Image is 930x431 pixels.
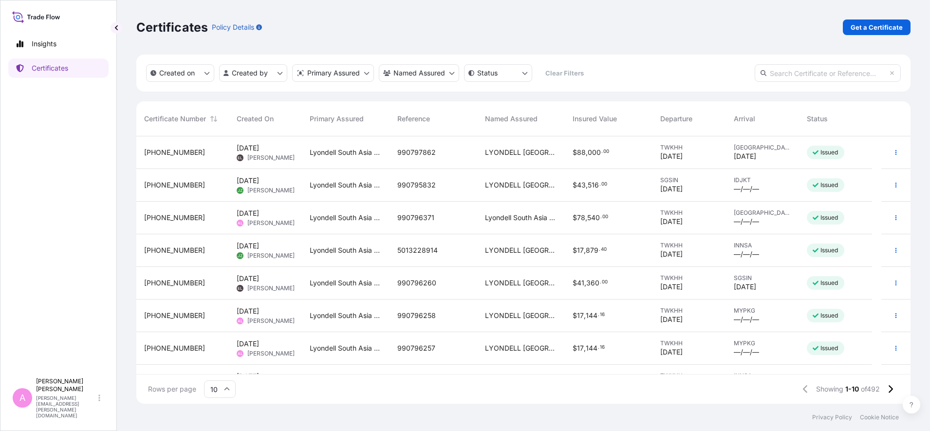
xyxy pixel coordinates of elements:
span: , [584,345,586,352]
span: , [585,214,587,221]
span: IDJKT [734,176,791,184]
span: $ [573,312,577,319]
span: 17 [577,312,584,319]
input: Search Certificate or Reference... [755,64,901,82]
span: Insured Value [573,114,617,124]
span: JZ [238,186,242,195]
span: $ [573,345,577,352]
span: [DATE] [237,274,259,283]
span: 540 [587,214,600,221]
span: [PHONE_NUMBER] [144,278,205,288]
span: [DATE] [660,151,683,161]
span: 990796257 [397,343,435,353]
span: TWKHH [660,339,718,347]
span: Lyondell South Asia Pte Ltd. [310,148,382,157]
p: Issued [820,279,838,287]
span: Lyondell South Asia Pte Ltd. [310,180,382,190]
span: 144 [586,345,597,352]
span: A [19,393,25,403]
span: 5013228914 [397,245,438,255]
span: of 492 [861,384,880,394]
span: Showing [816,384,843,394]
span: SGSIN [734,274,791,282]
span: INNSA [734,372,791,380]
span: [DATE] [237,339,259,349]
span: 990797862 [397,148,436,157]
span: 17 [577,247,584,254]
p: Cookie Notice [860,413,899,421]
button: createdBy Filter options [219,64,287,82]
p: Issued [820,246,838,254]
span: 00 [602,281,608,284]
span: [PERSON_NAME] [247,350,295,357]
span: 990796260 [397,278,436,288]
span: . [599,183,601,186]
span: TWKHH [660,209,718,217]
span: 00 [602,215,608,219]
span: AL [238,316,243,326]
span: TWKHH [660,307,718,315]
span: Lyondell South Asia Pte Ltd. [310,311,382,320]
span: Created On [237,114,274,124]
span: LYONDELL [GEOGRAPHIC_DATA] PTE. LTD. [485,180,557,190]
span: TWKHH [660,372,718,380]
span: Lyondell South Asia Pte Ltd. [310,245,382,255]
span: [PERSON_NAME] [247,154,295,162]
span: , [584,312,586,319]
span: Lyondell South Asia Pte Ltd. [310,213,382,223]
span: [DATE] [660,282,683,292]
span: LYONDELL [GEOGRAPHIC_DATA] PTE. LTD. [485,278,557,288]
span: , [586,182,588,188]
p: Created by [232,68,268,78]
span: $ [573,182,577,188]
span: Named Assured [485,114,538,124]
span: 16 [600,313,605,317]
span: —/—/— [734,315,759,324]
span: EL [238,153,242,163]
span: 16 [600,346,605,349]
span: 43 [577,182,586,188]
a: Privacy Policy [812,413,852,421]
span: [GEOGRAPHIC_DATA] [734,144,791,151]
span: [DATE] [734,151,756,161]
span: —/—/— [734,217,759,226]
span: 1-10 [845,384,859,394]
span: [DATE] [237,241,259,251]
p: Get a Certificate [851,22,903,32]
span: 000 [588,149,601,156]
span: [GEOGRAPHIC_DATA] [734,209,791,217]
a: Insights [8,34,109,54]
span: [DATE] [237,372,259,381]
p: Policy Details [212,22,254,32]
p: Status [477,68,498,78]
span: TWKHH [660,242,718,249]
span: TWKHH [660,144,718,151]
span: [DATE] [660,249,683,259]
span: [PHONE_NUMBER] [144,213,205,223]
span: MYPKG [734,307,791,315]
p: Certificates [32,63,68,73]
a: Certificates [8,58,109,78]
span: INNSA [734,242,791,249]
span: 00 [601,183,607,186]
span: Reference [397,114,430,124]
span: $ [573,247,577,254]
span: , [586,149,588,156]
span: [PHONE_NUMBER] [144,148,205,157]
span: 879 [586,247,598,254]
span: 990796258 [397,311,436,320]
span: 00 [603,150,609,153]
p: Primary Assured [307,68,360,78]
p: Clear Filters [545,68,584,78]
span: SGSIN [660,176,718,184]
span: LYONDELL [GEOGRAPHIC_DATA] PTE. LTD. [485,245,557,255]
span: LYONDELL [GEOGRAPHIC_DATA] PTE. LTD. [485,343,557,353]
p: Created on [159,68,195,78]
span: $ [573,280,577,286]
span: Arrival [734,114,755,124]
span: Departure [660,114,692,124]
span: TWKHH [660,274,718,282]
span: [DATE] [237,208,259,218]
a: Get a Certificate [843,19,911,35]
